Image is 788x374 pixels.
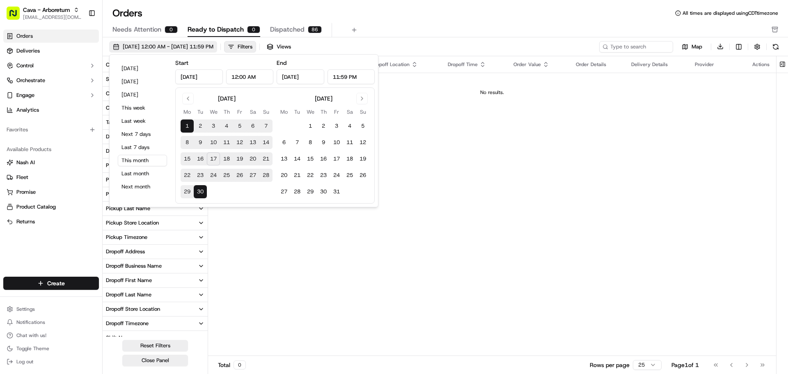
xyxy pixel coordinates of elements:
a: Orders [3,30,99,43]
div: [DATE] [218,94,236,103]
button: Chat with us! [3,330,99,341]
img: Liam S. [8,119,21,133]
span: Knowledge Base [16,184,63,192]
button: Dropoff Business Name [103,259,208,273]
span: Engage [16,92,34,99]
button: 3 [207,119,220,133]
button: 8 [304,136,317,149]
button: Product Catalog [3,200,99,213]
span: Notifications [16,319,45,326]
span: Nash AI [16,159,35,166]
div: State [106,76,119,83]
span: Ready to Dispatch [188,25,244,34]
button: Pickup Store Location [103,216,208,230]
button: Last week [118,115,167,127]
img: 5e9a9d7314ff4150bce227a61376b483.jpg [17,78,32,93]
div: City [106,61,116,69]
th: Monday [277,108,291,116]
span: Control [16,62,34,69]
span: [PERSON_NAME] [25,127,66,134]
button: Delivery Window Status [103,130,208,144]
button: 26 [356,169,369,182]
button: Close Panel [122,355,188,366]
span: Pylon [82,204,99,210]
div: Country [106,90,126,97]
button: Settings [3,303,99,315]
button: 29 [181,185,194,198]
button: 20 [246,152,259,165]
button: 7 [259,119,273,133]
div: Total [218,360,246,369]
span: Deliveries [16,47,40,55]
div: 0 [165,26,178,33]
span: Returns [16,218,35,225]
input: Date [277,69,324,84]
button: See all [127,105,149,115]
button: 22 [181,169,194,182]
div: Favorites [3,123,99,136]
div: 📗 [8,184,15,191]
div: [DATE] [315,94,332,103]
div: Dropoff Time [448,61,500,68]
button: Pickup Last Name [103,202,208,216]
button: Start new chat [140,81,149,91]
input: Time [226,69,274,84]
button: Dropoff Last Name [103,288,208,302]
span: Needs Attention [112,25,161,34]
button: 7 [291,136,304,149]
button: Pickup Business Name [103,173,208,187]
div: 0 [247,26,260,33]
button: 10 [330,136,343,149]
th: Tuesday [194,108,207,116]
span: Orchestrate [16,77,45,84]
button: Toggle Theme [3,343,99,354]
button: 22 [304,169,317,182]
button: [EMAIL_ADDRESS][DOMAIN_NAME] [23,14,82,21]
span: [PERSON_NAME] [25,149,66,156]
button: Returns [3,215,99,228]
a: Analytics [3,103,99,117]
div: Dropoff First Name [106,277,152,284]
div: Dropoff Timezone [106,320,149,327]
button: 5 [356,119,369,133]
button: Create [3,277,99,290]
span: [DATE] 12:00 AM - [DATE] 11:59 PM [123,43,213,50]
div: Pickup Business Name [106,176,160,184]
a: Nash AI [7,159,96,166]
span: Dispatched [270,25,305,34]
button: 25 [220,169,233,182]
button: 26 [233,169,246,182]
button: 24 [207,169,220,182]
div: Shift Name [106,334,133,342]
div: Pickup First Name [106,190,151,198]
button: 1 [181,119,194,133]
button: 17 [330,152,343,165]
div: Available Products [3,143,99,156]
button: Go to next month [356,93,368,104]
div: Pickup Timezone [106,234,147,241]
button: 11 [220,136,233,149]
button: [DATE] [118,89,167,101]
button: 6 [277,136,291,149]
button: This month [118,155,167,166]
div: Pickup Last Name [106,205,150,212]
th: Tuesday [291,108,304,116]
th: Saturday [343,108,356,116]
button: 23 [194,169,207,182]
button: Refresh [770,41,781,53]
button: 13 [246,136,259,149]
button: Views [263,41,295,53]
button: Shift Name [103,331,208,345]
button: Engage [3,89,99,102]
button: Dropoff Address [103,245,208,259]
th: Friday [233,108,246,116]
span: Log out [16,358,33,365]
button: Cava - Arboretum [23,6,70,14]
a: Deliveries [3,44,99,57]
div: We're available if you need us! [37,87,113,93]
div: Actions [752,61,770,68]
button: 11 [343,136,356,149]
button: Dropoff Timezone [103,317,208,330]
